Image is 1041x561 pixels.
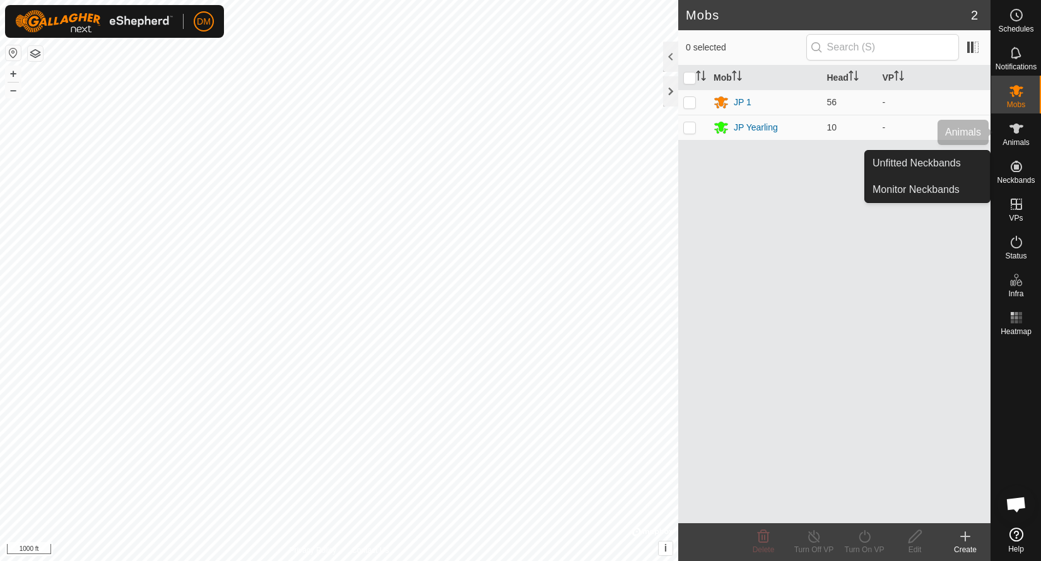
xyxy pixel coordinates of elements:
[997,176,1035,184] span: Neckbands
[878,115,991,140] td: -
[6,66,21,81] button: +
[1009,214,1023,222] span: VPs
[1008,290,1023,298] span: Infra
[734,121,778,134] div: JP Yearling
[849,72,859,83] p-sorticon: Activate to sort
[878,90,991,115] td: -
[890,544,940,555] div: Edit
[15,10,173,33] img: Gallagher Logo
[827,122,837,132] span: 10
[878,66,991,90] th: VP
[1007,101,1025,108] span: Mobs
[1001,328,1032,335] span: Heatmap
[827,97,837,107] span: 56
[28,46,43,61] button: Map Layers
[873,182,960,197] span: Monitor Neckbands
[351,545,389,556] a: Contact Us
[991,523,1041,558] a: Help
[696,72,706,83] p-sorticon: Activate to sort
[806,34,959,61] input: Search (S)
[894,72,904,83] p-sorticon: Activate to sort
[1003,139,1030,146] span: Animals
[873,156,961,171] span: Unfitted Neckbands
[940,544,991,555] div: Create
[998,25,1033,33] span: Schedules
[996,63,1037,71] span: Notifications
[732,72,742,83] p-sorticon: Activate to sort
[1008,545,1024,553] span: Help
[971,6,978,25] span: 2
[789,544,839,555] div: Turn Off VP
[734,96,751,109] div: JP 1
[865,177,990,202] a: Monitor Neckbands
[197,15,211,28] span: DM
[686,41,806,54] span: 0 selected
[6,45,21,61] button: Reset Map
[659,541,673,555] button: i
[686,8,971,23] h2: Mobs
[6,83,21,98] button: –
[997,485,1035,523] a: Open chat
[822,66,878,90] th: Head
[289,545,336,556] a: Privacy Policy
[709,66,822,90] th: Mob
[753,545,775,554] span: Delete
[839,544,890,555] div: Turn On VP
[1005,252,1026,260] span: Status
[865,151,990,176] a: Unfitted Neckbands
[664,543,667,553] span: i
